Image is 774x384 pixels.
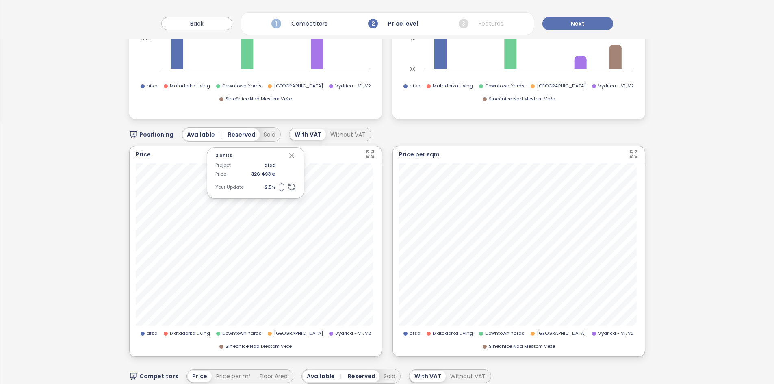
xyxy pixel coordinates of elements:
[542,17,613,30] button: Next
[222,330,262,337] span: Downtown Yards
[410,82,421,90] span: afsa
[147,82,158,90] span: afsa
[141,36,152,42] tspan: 75k €
[247,162,276,169] span: afsa
[598,82,634,90] span: Vydrica - V1, V2
[457,17,505,30] div: Features
[212,371,255,382] div: Price per m²
[274,82,323,90] span: [GEOGRAPHIC_DATA]
[409,36,416,42] tspan: 0.5
[247,184,276,191] span: 2.5 %
[340,372,342,380] span: |
[225,95,292,103] span: Slnečnice Nad Mestom Veže
[139,372,178,381] span: Competitors
[220,130,222,139] span: |
[247,171,276,178] span: 326 493 €
[433,82,473,90] span: Matadorka Living
[399,150,440,159] div: Price per sqm
[366,17,420,30] div: Price level
[489,95,555,103] span: Slnečnice Nad Mestom Veže
[485,82,525,90] span: Downtown Yards
[598,330,634,337] span: Vydrica - V1, V2
[571,19,585,28] span: Next
[446,371,490,382] div: Without VAT
[215,152,232,159] div: 2 units
[136,150,151,159] div: Price
[215,162,245,169] span: Project
[190,19,204,28] span: Back
[335,82,371,90] span: Vydrica - V1, V2
[410,330,421,337] span: afsa
[459,19,468,28] span: 3
[433,330,473,337] span: Matadorka Living
[307,372,345,381] span: Available
[410,371,446,382] div: With VAT
[187,130,225,139] span: Available
[215,171,245,178] span: Price
[188,371,212,382] div: Price
[170,330,210,337] span: Matadorka Living
[147,330,158,337] span: afsa
[222,82,262,90] span: Downtown Yards
[215,184,245,191] span: Your Update
[274,330,323,337] span: [GEOGRAPHIC_DATA]
[260,128,280,141] button: Sold
[335,330,371,337] span: Vydrica - V1, V2
[537,330,586,337] span: [GEOGRAPHIC_DATA]
[170,82,210,90] span: Matadorka Living
[290,129,326,140] div: With VAT
[537,82,586,90] span: [GEOGRAPHIC_DATA]
[348,372,375,381] span: Reserved
[485,330,525,337] span: Downtown Yards
[326,129,370,140] div: Without VAT
[139,130,173,139] span: Positioning
[368,19,378,28] span: 2
[225,343,292,350] span: Slnečnice Nad Mestom Veže
[269,17,330,30] div: Competitors
[489,343,555,350] span: Slnečnice Nad Mestom Veže
[255,371,292,382] div: Floor Area
[409,66,416,72] tspan: 0.0
[379,370,399,382] button: Sold
[271,19,281,28] span: 1
[228,130,256,139] span: Reserved
[161,17,232,30] button: Back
